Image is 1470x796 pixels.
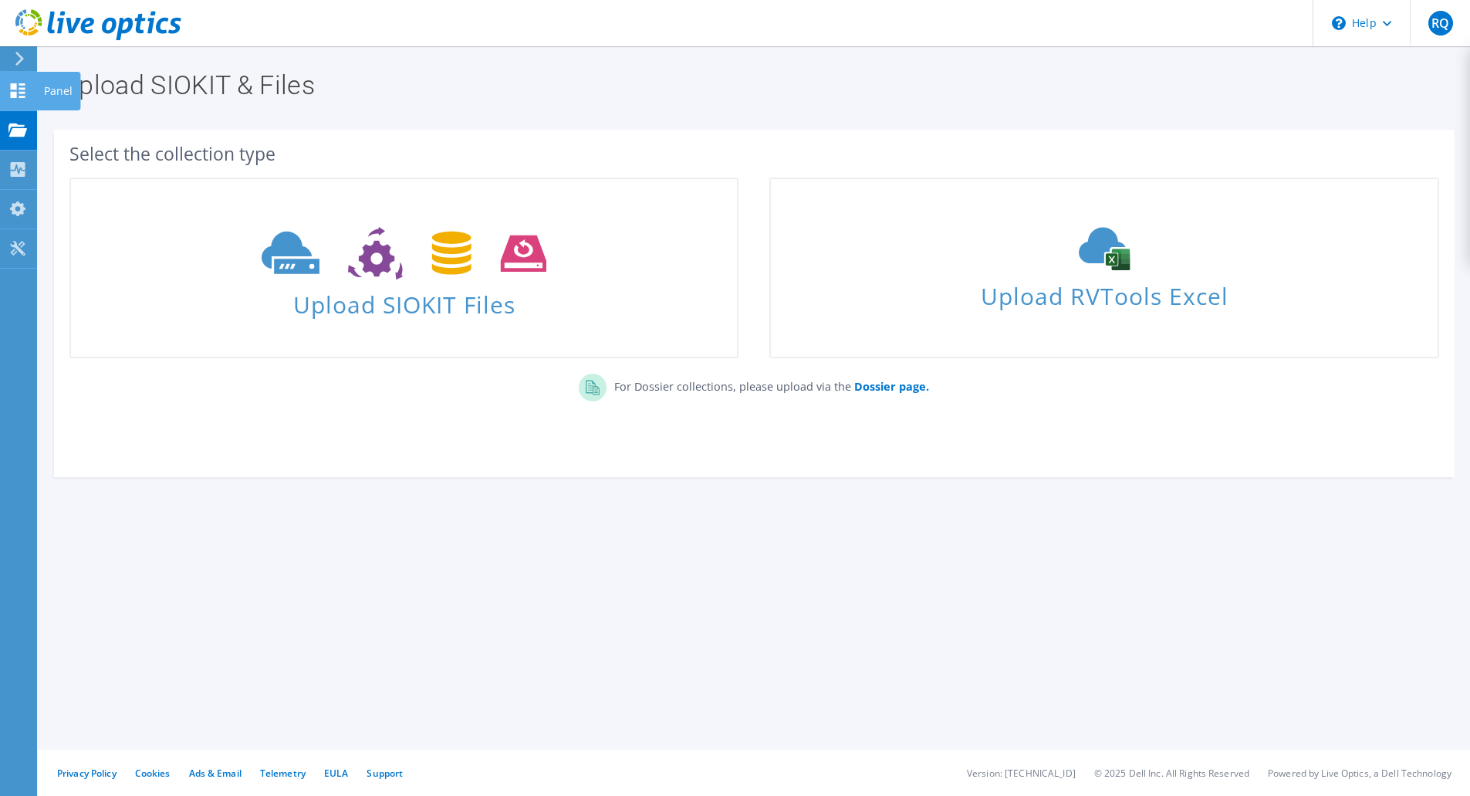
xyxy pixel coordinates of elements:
li: © 2025 Dell Inc. All Rights Reserved [1094,767,1249,780]
svg: \n [1332,16,1346,30]
li: Version: [TECHNICAL_ID] [967,767,1076,780]
div: Panel [36,72,80,110]
a: Telemetry [260,767,306,780]
span: Upload SIOKIT Files [71,283,737,317]
p: For Dossier collections, please upload via the [607,374,929,395]
li: Powered by Live Optics, a Dell Technology [1268,767,1451,780]
a: Privacy Policy [57,767,117,780]
a: Support [367,767,403,780]
span: Upload RVTools Excel [771,276,1437,309]
a: Upload SIOKIT Files [69,178,738,358]
h1: Upload SIOKIT & Files [62,72,1439,98]
b: Dossier page. [854,379,929,394]
div: Select the collection type [69,145,1439,162]
span: RQ [1428,11,1453,36]
a: Upload RVTools Excel [769,178,1438,358]
a: EULA [324,767,348,780]
a: Cookies [135,767,171,780]
a: Ads & Email [189,767,242,780]
a: Dossier page. [851,379,929,394]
